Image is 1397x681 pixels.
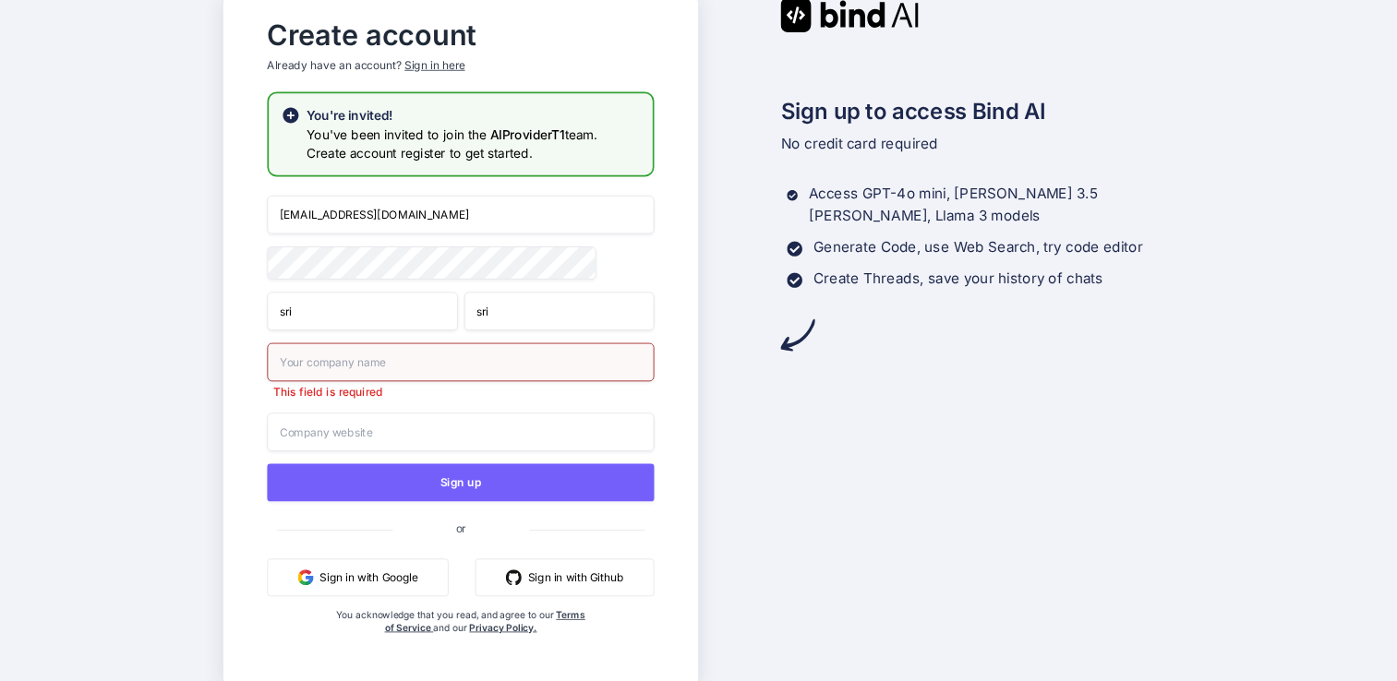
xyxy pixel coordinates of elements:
[781,132,1174,154] p: No credit card required
[476,558,655,596] button: Sign in with Github
[298,569,314,585] img: google
[404,57,464,73] div: Sign in here
[268,384,655,400] p: This field is required
[268,57,655,73] p: Already have an account?
[268,412,655,451] input: Company website
[809,183,1174,227] p: Access GPT-4o mini, [PERSON_NAME] 3.5 [PERSON_NAME], Llama 3 models
[385,608,585,632] a: Terms of Service
[813,236,1142,258] p: Generate Code, use Web Search, try code editor
[781,317,815,352] img: arrow
[813,268,1103,290] p: Create Threads, save your history of chats
[464,292,655,330] input: Last Name
[268,463,655,501] button: Sign up
[268,558,449,596] button: Sign in with Google
[781,95,1174,128] h2: Sign up to access Bind AI
[268,292,458,330] input: First Name
[307,125,640,162] h3: You've been invited to join the team. Create account register to get started.
[506,569,522,585] img: github
[268,195,655,233] input: Email
[470,621,537,633] a: Privacy Policy.
[268,22,655,47] h2: Create account
[393,508,529,547] span: or
[490,126,565,142] span: AIProviderT1
[307,106,640,125] h2: You're invited!
[268,342,655,381] input: Your company name
[332,608,590,671] div: You acknowledge that you read, and agree to our and our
